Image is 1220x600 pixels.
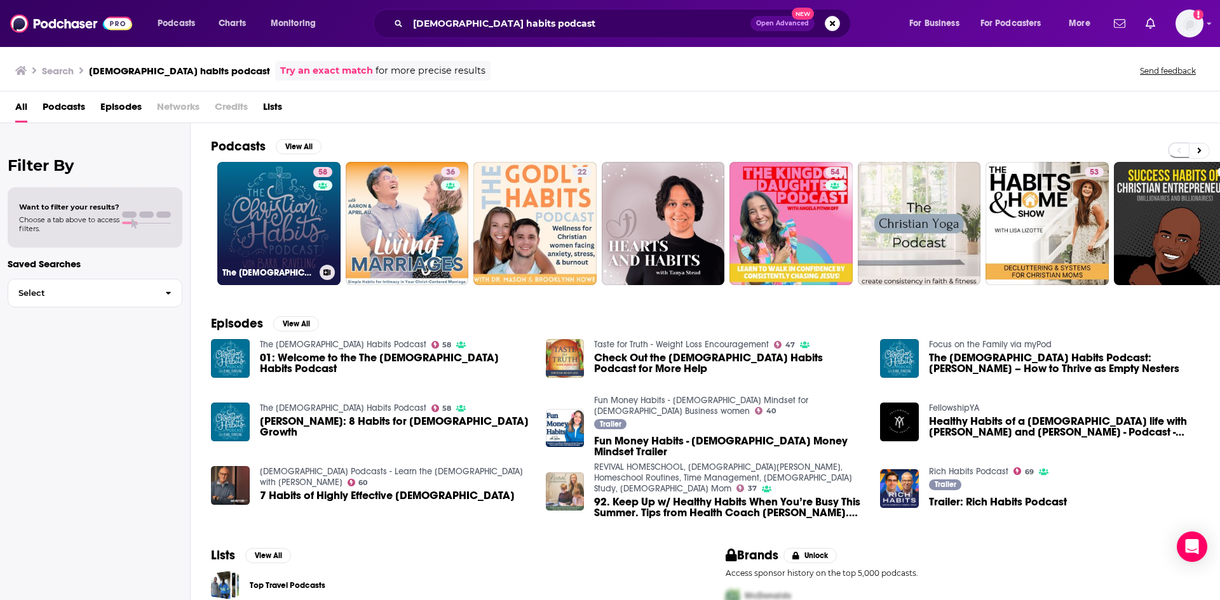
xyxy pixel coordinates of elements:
[260,352,531,374] span: 01: Welcome to the The [DEMOGRAPHIC_DATA] Habits Podcast
[929,352,1200,374] a: The Christian Habits Podcast: Jill Savage – How to Thrive as Empty Nesters
[594,462,852,494] a: REVIVAL HOMESCHOOL, Christian Parenting, Homeschool Routines, Time Management, Bible Study, Chris...
[211,571,240,599] a: Top Travel Podcasts
[594,352,865,374] span: Check Out the [DEMOGRAPHIC_DATA] Habits Podcast for More Help
[431,341,452,349] a: 58
[280,63,373,78] a: Try an exact match
[546,472,585,511] img: 92. Keep Up w/ Healthy Habits When You’re Busy This Summer. Tips from Health Coach Lauren Joyce. ...
[473,162,597,285] a: 22
[89,65,270,77] h3: [DEMOGRAPHIC_DATA] habits podcast
[1090,166,1099,179] span: 53
[211,466,250,505] img: 7 Habits of Highly Effective Christians
[546,409,585,448] a: Fun Money Habits - Christian Money Mindset Trailer
[929,339,1052,350] a: Focus on the Family via myPod
[19,215,119,233] span: Choose a tab above to access filters.
[986,162,1109,285] a: 53
[260,490,515,501] span: 7 Habits of Highly Effective [DEMOGRAPHIC_DATA]
[750,16,815,31] button: Open AdvancedNew
[8,279,182,307] button: Select
[748,486,757,491] span: 37
[263,97,282,123] span: Lists
[980,15,1041,32] span: For Podcasters
[935,481,956,488] span: Trailer
[755,407,776,415] a: 40
[880,403,919,441] img: Healthy Habits of a Christian life with Madison and Brent - Podcast - Episode 23
[766,408,776,414] span: 40
[210,13,254,34] a: Charts
[929,416,1200,437] a: Healthy Habits of a Christian life with Madison and Brent - Podcast - Episode 23
[211,138,322,154] a: PodcastsView All
[10,11,132,36] a: Podchaser - Follow, Share and Rate Podcasts
[880,469,919,508] img: Trailer: Rich Habits Podcast
[276,139,322,154] button: View All
[600,420,621,428] span: Trailer
[271,15,316,32] span: Monitoring
[43,97,85,123] a: Podcasts
[441,167,460,177] a: 36
[157,97,200,123] span: Networks
[408,13,750,34] input: Search podcasts, credits, & more...
[273,316,319,331] button: View All
[929,466,1008,477] a: Rich Habits Podcast
[929,416,1200,437] span: Healthy Habits of a [DEMOGRAPHIC_DATA] life with [PERSON_NAME] and [PERSON_NAME] - Podcast - Epis...
[262,13,332,34] button: open menu
[158,15,195,32] span: Podcasts
[211,138,266,154] h2: Podcasts
[245,548,291,563] button: View All
[211,339,250,378] a: 01: Welcome to the The Christian Habits Podcast
[594,352,865,374] a: Check Out the Christian Habits Podcast for More Help
[431,404,452,412] a: 58
[8,289,155,297] span: Select
[260,403,426,413] a: The Christian Habits Podcast
[442,342,451,348] span: 58
[260,339,426,350] a: The Christian Habits Podcast
[900,13,975,34] button: open menu
[929,352,1200,374] span: The [DEMOGRAPHIC_DATA] Habits Podcast: [PERSON_NAME] – How to Thrive as Empty Nesters
[546,339,585,378] img: Check Out the Christian Habits Podcast for More Help
[215,97,248,123] span: Credits
[726,568,1200,578] p: Access sponsor history on the top 5,000 podcasts.
[217,162,341,285] a: 58The [DEMOGRAPHIC_DATA] Habits Podcast
[149,13,212,34] button: open menu
[880,339,919,378] img: The Christian Habits Podcast: Jill Savage – How to Thrive as Empty Nesters
[785,342,795,348] span: 47
[211,316,263,331] h2: Episodes
[346,162,469,285] a: 36
[260,416,531,437] span: [PERSON_NAME]: 8 Habits for [DEMOGRAPHIC_DATA] Growth
[376,63,485,78] span: for more precise results
[260,490,515,501] a: 7 Habits of Highly Effective Christians
[348,479,368,486] a: 60
[594,497,865,518] a: 92. Keep Up w/ Healthy Habits When You’re Busy This Summer. Tips from Health Coach Lauren Joyce. ...
[15,97,27,123] a: All
[211,547,235,563] h2: Lists
[260,352,531,374] a: 01: Welcome to the The Christian Habits Podcast
[825,167,844,177] a: 54
[42,65,74,77] h3: Search
[594,436,865,457] span: Fun Money Habits - [DEMOGRAPHIC_DATA] Money Mindset Trailer
[736,484,757,492] a: 37
[726,547,778,563] h2: Brands
[972,13,1060,34] button: open menu
[219,15,246,32] span: Charts
[100,97,142,123] a: Episodes
[211,316,319,331] a: EpisodesView All
[222,267,315,278] h3: The [DEMOGRAPHIC_DATA] Habits Podcast
[1176,10,1203,37] button: Show profile menu
[1085,167,1104,177] a: 53
[929,403,979,413] a: FellowshipYA
[442,406,451,411] span: 58
[1177,531,1207,562] div: Open Intercom Messenger
[792,8,815,20] span: New
[8,258,182,270] p: Saved Searches
[1193,10,1203,20] svg: Add a profile image
[594,395,808,417] a: Fun Money Habits - Christian Mindset for Female Business women
[358,480,367,486] span: 60
[1060,13,1106,34] button: open menu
